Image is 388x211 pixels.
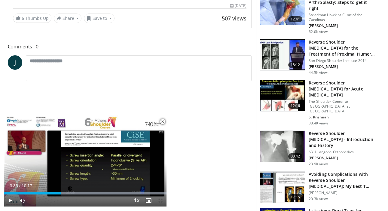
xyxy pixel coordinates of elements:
[260,80,305,112] img: butch_reverse_arthroplasty_3.png.150x105_q85_crop-smart_upscale.jpg
[260,39,376,75] a: 18:12 Reverse Shoulder [MEDICAL_DATA] for the Treatment of Proximal Humeral … San Diego Shoulder ...
[309,64,376,69] p: [PERSON_NAME]
[309,29,328,34] p: 62.0K views
[260,39,305,71] img: Q2xRg7exoPLTwO8X4xMDoxOjA4MTsiGN.150x105_q85_crop-smart_upscale.jpg
[288,153,303,159] span: 03:42
[309,70,328,75] p: 44.5K views
[309,99,376,114] p: The Shoulder Center at [GEOGRAPHIC_DATA] at [GEOGRAPHIC_DATA]
[130,194,142,206] button: Playback Rate
[154,194,167,206] button: Fullscreen
[309,115,376,120] p: S. Krishnan
[22,183,32,188] span: 10:17
[8,43,252,50] span: Comments 0
[4,192,167,194] div: Progress Bar
[309,13,376,22] p: Steadman Hawkins Clinic of the Carolinas
[288,103,303,109] span: 12:16
[309,23,376,28] p: [PERSON_NAME]
[19,183,20,188] span: /
[309,171,376,189] h3: Avoiding Complications with Reverse Shoulder [MEDICAL_DATA]: My Best T…
[288,16,303,22] span: 12:41
[16,194,28,206] button: Mute
[4,194,16,206] button: Play
[260,171,376,203] a: 17:15 Avoiding Complications with Reverse Shoulder [MEDICAL_DATA]: My Best T… [PERSON_NAME] 20.3K...
[260,130,376,167] a: 03:42 Reverse Shoulder [MEDICAL_DATA] - Introduction and History NYU Langone Orthopedics [PERSON_...
[309,156,376,161] p: [PERSON_NAME]
[260,172,305,203] img: 1e0542da-edd7-4b27-ad5a-0c5d6cc88b44.150x105_q85_crop-smart_upscale.jpg
[309,58,376,63] p: San Diego Shoulder Institute 2014
[309,39,376,57] h3: Reverse Shoulder [MEDICAL_DATA] for the Treatment of Proximal Humeral …
[309,197,328,201] p: 20.3K views
[309,80,376,98] h3: Reverse Shoulder [MEDICAL_DATA] for Acute [MEDICAL_DATA]
[309,121,328,126] p: 38.4K views
[309,130,376,148] h3: Reverse Shoulder [MEDICAL_DATA] - Introduction and History
[22,15,24,21] span: 6
[309,191,376,195] p: [PERSON_NAME]
[142,194,154,206] button: Enable picture-in-picture mode
[222,15,246,22] span: 507 views
[309,150,376,154] p: NYU Langone Orthopedics
[10,183,18,188] span: 3:36
[84,14,115,23] button: Save to
[13,14,51,23] a: 6 Thumbs Up
[4,115,167,207] video-js: Video Player
[54,14,82,23] button: Share
[260,131,305,162] img: zucker_4.png.150x105_q85_crop-smart_upscale.jpg
[230,3,246,8] div: [DATE]
[288,62,303,68] span: 18:12
[8,55,22,70] a: J
[157,115,169,128] button: Close
[309,162,328,167] p: 23.9K views
[288,194,303,200] span: 17:15
[260,80,376,126] a: 12:16 Reverse Shoulder [MEDICAL_DATA] for Acute [MEDICAL_DATA] The Shoulder Center at [GEOGRAPHIC...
